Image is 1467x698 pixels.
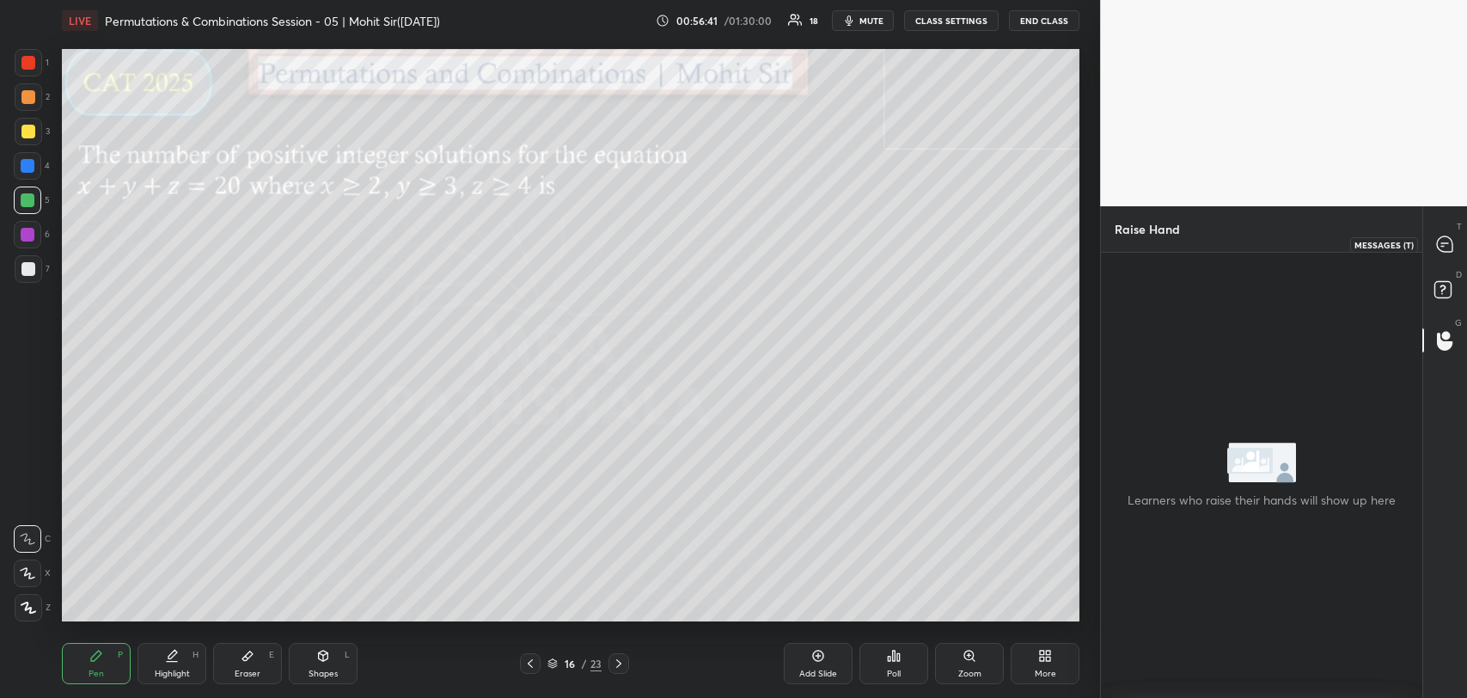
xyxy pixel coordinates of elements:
[14,187,50,214] div: 5
[810,16,818,25] div: 18
[1455,316,1462,329] p: G
[14,221,50,248] div: 6
[269,651,274,659] div: E
[1457,220,1462,233] p: T
[590,656,602,671] div: 23
[89,670,104,678] div: Pen
[235,670,260,678] div: Eraser
[561,658,578,669] div: 16
[859,15,883,27] span: mute
[15,255,50,283] div: 7
[958,670,981,678] div: Zoom
[1114,491,1409,509] h4: Learners who raise their hands will show up here
[14,525,51,553] div: C
[799,670,837,678] div: Add Slide
[155,670,190,678] div: Highlight
[15,594,51,621] div: Z
[15,118,50,145] div: 3
[832,10,894,31] button: mute
[1456,268,1462,281] p: D
[105,13,440,29] h4: Permutations & Combinations Session - 05 | Mohit Sir([DATE])
[1350,237,1418,253] div: Messages (T)
[15,83,50,111] div: 2
[14,152,50,180] div: 4
[1009,10,1079,31] button: END CLASS
[309,670,338,678] div: Shapes
[904,10,999,31] button: CLASS SETTINGS
[1101,206,1194,252] p: Raise Hand
[887,670,901,678] div: Poll
[118,651,123,659] div: P
[14,560,51,587] div: X
[193,651,199,659] div: H
[62,10,98,31] div: LIVE
[15,49,49,77] div: 1
[345,651,350,659] div: L
[582,658,587,669] div: /
[1035,670,1056,678] div: More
